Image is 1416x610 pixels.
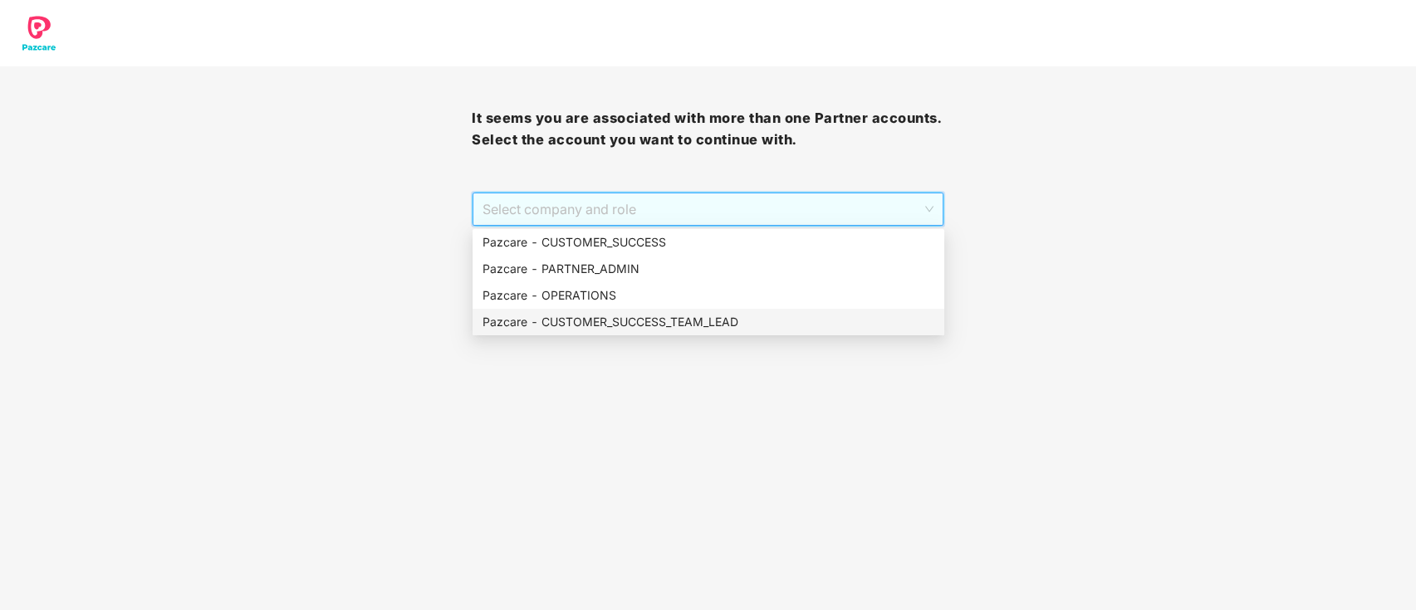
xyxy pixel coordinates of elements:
[483,233,934,251] div: Pazcare - CUSTOMER_SUCCESS
[483,313,934,331] div: Pazcare - CUSTOMER_SUCCESS_TEAM_LEAD
[473,282,944,309] div: Pazcare - OPERATIONS
[483,286,934,305] div: Pazcare - OPERATIONS
[483,193,933,225] span: Select company and role
[473,309,944,335] div: Pazcare - CUSTOMER_SUCCESS_TEAM_LEAD
[472,108,943,150] h3: It seems you are associated with more than one Partner accounts. Select the account you want to c...
[483,260,934,278] div: Pazcare - PARTNER_ADMIN
[473,229,944,256] div: Pazcare - CUSTOMER_SUCCESS
[473,256,944,282] div: Pazcare - PARTNER_ADMIN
